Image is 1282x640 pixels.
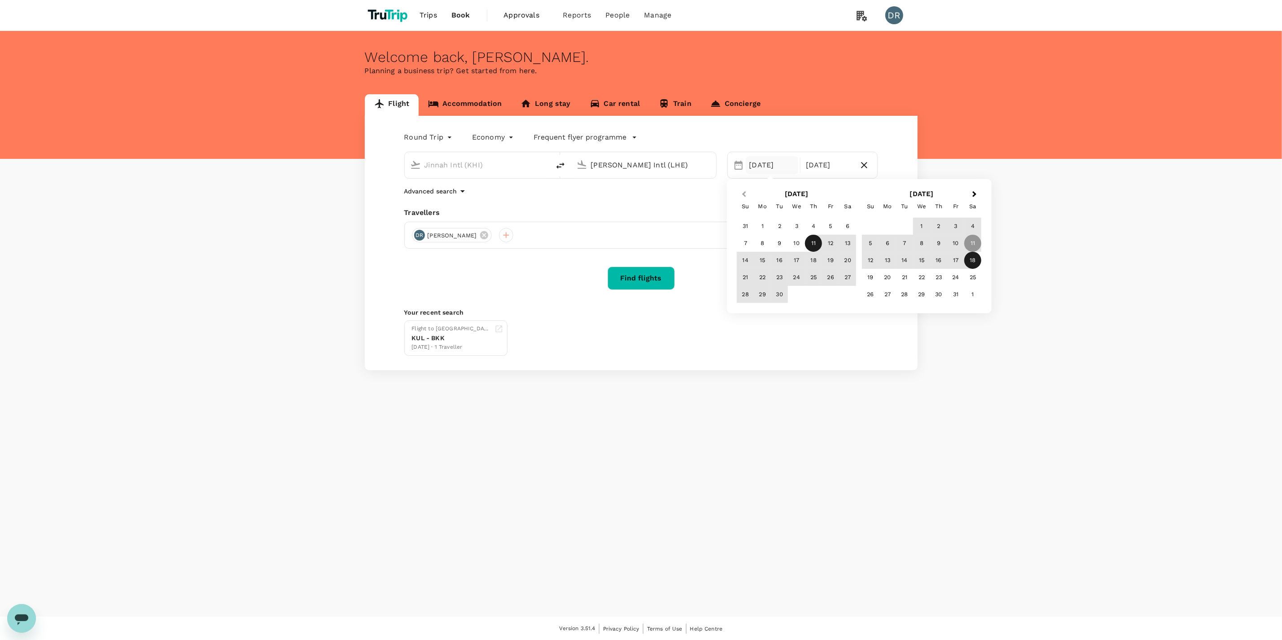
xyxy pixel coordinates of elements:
span: People [606,10,630,21]
div: Choose Saturday, July 4th, 2026 [964,218,981,235]
span: Manage [644,10,671,21]
iframe: Button to launch messaging window [7,604,36,633]
div: Choose Saturday, August 1st, 2026 [964,286,981,303]
button: Advanced search [404,186,468,197]
input: Going to [591,158,697,172]
div: Economy [472,130,516,145]
div: Choose Tuesday, June 9th, 2026 [771,235,788,252]
div: Round Trip [404,130,455,145]
div: Choose Wednesday, July 15th, 2026 [913,252,930,269]
div: Choose Wednesday, June 24th, 2026 [788,269,805,286]
div: Choose Wednesday, June 3rd, 2026 [788,218,805,235]
div: Choose Friday, July 31st, 2026 [947,286,964,303]
div: Choose Thursday, July 2nd, 2026 [930,218,947,235]
div: Choose Sunday, June 21st, 2026 [737,269,754,286]
div: Travellers [404,207,878,218]
p: Planning a business trip? Get started from here. [365,66,918,76]
div: Choose Monday, July 6th, 2026 [879,235,896,252]
div: DR [885,6,903,24]
div: Choose Tuesday, June 16th, 2026 [771,252,788,269]
div: Choose Tuesday, June 2nd, 2026 [771,218,788,235]
span: Help Centre [690,626,723,632]
div: Choose Wednesday, July 1st, 2026 [913,218,930,235]
div: DR [414,230,425,241]
button: delete [550,155,571,176]
span: Terms of Use [647,626,683,632]
div: Monday [879,198,896,215]
div: Month July, 2026 [862,218,981,303]
a: Concierge [701,94,770,116]
div: Friday [822,198,839,215]
a: Accommodation [419,94,511,116]
a: Train [649,94,701,116]
div: Choose Tuesday, July 21st, 2026 [896,269,913,286]
h2: [DATE] [859,190,984,198]
div: Choose Tuesday, June 23rd, 2026 [771,269,788,286]
div: Choose Thursday, June 11th, 2026 [805,235,822,252]
div: Choose Thursday, July 16th, 2026 [930,252,947,269]
div: Choose Friday, July 10th, 2026 [947,235,964,252]
div: Choose Sunday, July 26th, 2026 [862,286,879,303]
div: Saturday [964,198,981,215]
h2: [DATE] [734,190,859,198]
div: Choose Sunday, June 14th, 2026 [737,252,754,269]
div: Choose Monday, June 22nd, 2026 [754,269,771,286]
button: Previous Month [736,188,750,202]
div: Choose Thursday, July 23rd, 2026 [930,269,947,286]
input: Depart from [424,158,531,172]
a: Terms of Use [647,624,683,634]
div: Choose Thursday, June 25th, 2026 [805,269,822,286]
div: Choose Friday, July 17th, 2026 [947,252,964,269]
a: Car rental [580,94,650,116]
div: Choose Monday, June 15th, 2026 [754,252,771,269]
div: Choose Thursday, July 30th, 2026 [930,286,947,303]
div: Choose Monday, July 27th, 2026 [879,286,896,303]
div: Choose Sunday, May 31st, 2026 [737,218,754,235]
div: Choose Monday, June 29th, 2026 [754,286,771,303]
div: Choose Saturday, June 6th, 2026 [839,218,856,235]
div: Monday [754,198,771,215]
div: [DATE] · 1 Traveller [412,343,491,352]
span: [PERSON_NAME] [422,231,482,240]
div: Choose Saturday, June 27th, 2026 [839,269,856,286]
div: [DATE] [746,156,798,174]
div: Choose Friday, June 26th, 2026 [822,269,839,286]
div: Choose Wednesday, July 8th, 2026 [913,235,930,252]
div: [DATE] [802,156,855,174]
div: Choose Saturday, July 25th, 2026 [964,269,981,286]
div: Choose Wednesday, July 22nd, 2026 [913,269,930,286]
img: TruTrip logo [365,5,413,25]
div: Welcome back , [PERSON_NAME] . [365,49,918,66]
span: Privacy Policy [603,626,639,632]
a: Privacy Policy [603,624,639,634]
div: Wednesday [788,198,805,215]
button: Find flights [608,267,675,290]
div: Choose Tuesday, July 14th, 2026 [896,252,913,269]
span: Book [451,10,470,21]
p: Frequent flyer programme [534,132,626,143]
div: Wednesday [913,198,930,215]
div: Choose Thursday, July 9th, 2026 [930,235,947,252]
span: Trips [420,10,437,21]
div: Choose Friday, June 19th, 2026 [822,252,839,269]
div: Saturday [839,198,856,215]
span: Reports [563,10,591,21]
div: Sunday [862,198,879,215]
div: Choose Tuesday, July 7th, 2026 [896,235,913,252]
div: Tuesday [896,198,913,215]
span: Version 3.51.4 [560,624,595,633]
a: Flight [365,94,419,116]
div: Choose Friday, July 3rd, 2026 [947,218,964,235]
div: Choose Sunday, July 5th, 2026 [862,235,879,252]
div: Choose Monday, June 8th, 2026 [754,235,771,252]
div: Choose Friday, June 12th, 2026 [822,235,839,252]
div: Choose Saturday, June 20th, 2026 [839,252,856,269]
div: Choose Saturday, June 13th, 2026 [839,235,856,252]
div: KUL - BKK [412,333,491,343]
div: Choose Thursday, June 18th, 2026 [805,252,822,269]
div: Thursday [930,198,947,215]
div: Choose Monday, July 13th, 2026 [879,252,896,269]
button: Open [710,164,712,166]
p: Advanced search [404,187,457,196]
div: Choose Sunday, June 28th, 2026 [737,286,754,303]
